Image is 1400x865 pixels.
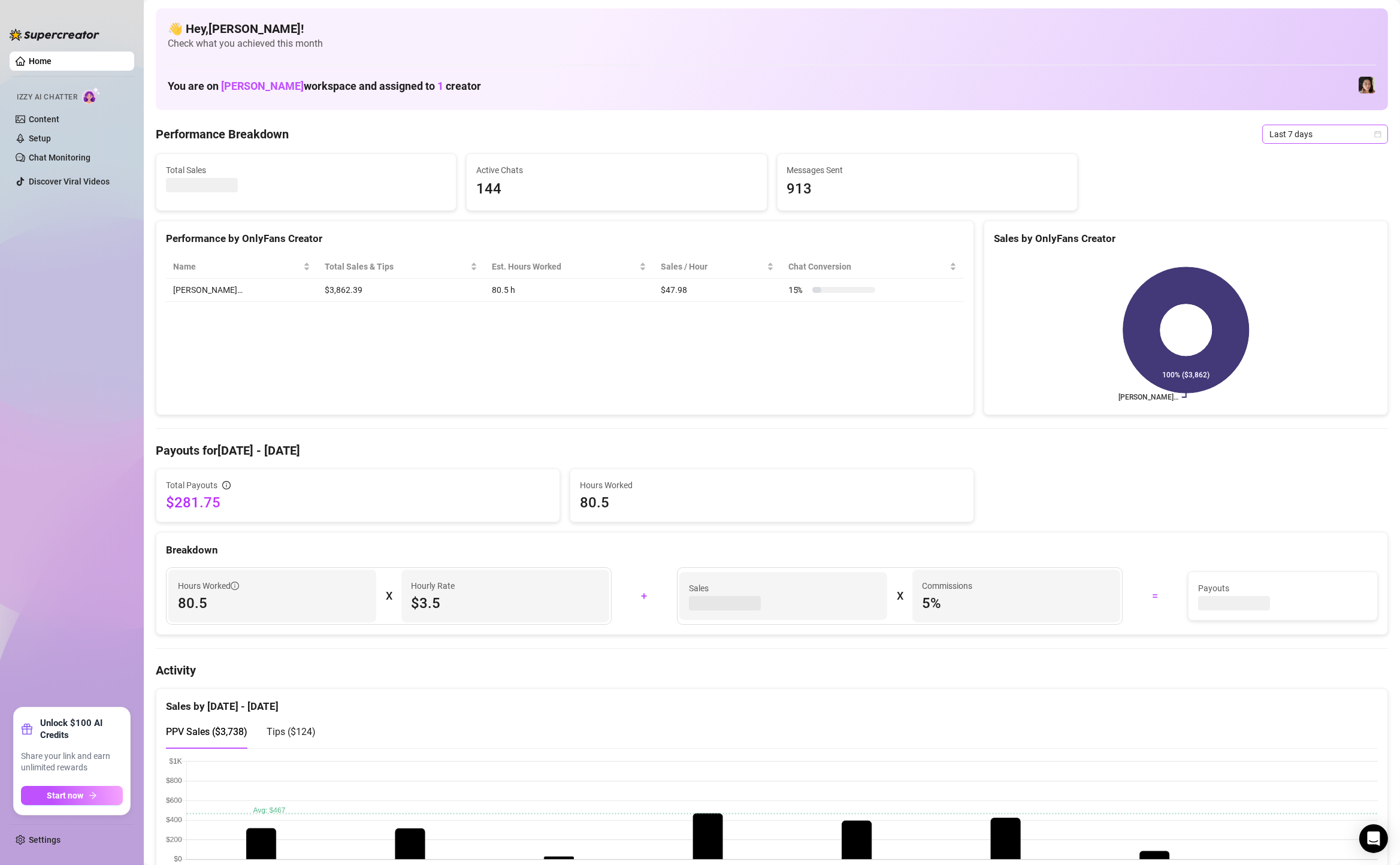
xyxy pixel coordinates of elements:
[476,164,757,177] span: Active Chats
[166,479,217,492] span: Total Payouts
[1269,125,1381,143] span: Last 7 days
[166,542,1378,558] div: Breakdown
[10,29,99,41] img: logo-BBDzfeDw.svg
[476,178,757,201] span: 144
[29,835,61,845] a: Settings
[619,586,670,606] div: +
[21,751,123,774] span: Share your link and earn unlimited rewards
[156,442,1388,459] h4: Payouts for [DATE] - [DATE]
[166,279,318,302] td: [PERSON_NAME]…
[166,231,964,247] div: Performance by OnlyFans Creator
[580,493,964,512] span: 80.5
[173,260,301,273] span: Name
[1374,131,1381,138] span: calendar
[325,260,468,273] span: Total Sales & Tips
[168,37,1376,50] span: Check what you achieved this month
[1130,586,1181,606] div: =
[689,582,878,595] span: Sales
[178,594,367,613] span: 80.5
[922,594,1111,613] span: 5 %
[787,178,1068,201] span: 913
[21,786,123,805] button: Start nowarrow-right
[437,80,443,92] span: 1
[166,493,550,512] span: $281.75
[168,80,481,93] h1: You are on workspace and assigned to creator
[781,255,964,279] th: Chat Conversion
[788,260,947,273] span: Chat Conversion
[166,689,1378,715] div: Sales by [DATE] - [DATE]
[411,579,455,592] article: Hourly Rate
[1359,77,1375,93] img: Luna
[411,594,600,613] span: $3.5
[221,80,304,92] span: [PERSON_NAME]
[580,479,964,492] span: Hours Worked
[1118,393,1178,401] text: [PERSON_NAME]…
[267,726,316,737] span: Tips ( $124 )
[156,662,1388,679] h4: Activity
[166,255,318,279] th: Name
[654,255,781,279] th: Sales / Hour
[922,579,972,592] article: Commissions
[788,283,808,297] span: 15 %
[661,260,764,273] span: Sales / Hour
[29,56,52,66] a: Home
[82,87,101,104] img: AI Chatter
[21,723,33,735] span: gift
[386,586,392,606] div: X
[492,260,637,273] div: Est. Hours Worked
[156,126,289,143] h4: Performance Breakdown
[47,791,84,800] span: Start now
[654,279,781,302] td: $47.98
[166,726,247,737] span: PPV Sales ( $3,738 )
[89,791,97,800] span: arrow-right
[222,481,231,489] span: info-circle
[787,164,1068,177] span: Messages Sent
[29,177,110,186] a: Discover Viral Videos
[40,717,123,741] strong: Unlock $100 AI Credits
[17,92,77,103] span: Izzy AI Chatter
[485,279,654,302] td: 80.5 h
[29,134,51,143] a: Setup
[1198,582,1368,595] span: Payouts
[29,114,59,124] a: Content
[168,20,1376,37] h4: 👋 Hey, [PERSON_NAME] !
[166,164,446,177] span: Total Sales
[318,279,485,302] td: $3,862.39
[897,586,903,606] div: X
[994,231,1378,247] div: Sales by OnlyFans Creator
[1359,824,1388,853] div: Open Intercom Messenger
[178,579,239,592] span: Hours Worked
[231,582,239,590] span: info-circle
[29,153,90,162] a: Chat Monitoring
[318,255,485,279] th: Total Sales & Tips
